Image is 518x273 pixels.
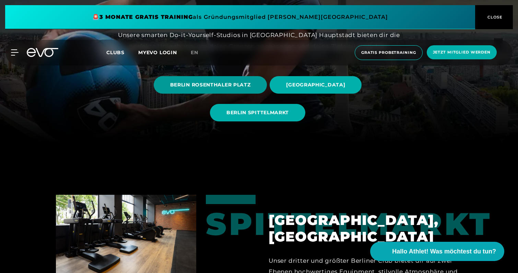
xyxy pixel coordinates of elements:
a: [GEOGRAPHIC_DATA] [270,71,364,99]
span: en [191,49,198,56]
button: CLOSE [475,5,513,29]
span: CLOSE [486,14,503,20]
a: BERLIN ROSENTHALER PLATZ [154,71,270,99]
span: [GEOGRAPHIC_DATA] [286,81,345,88]
h2: [GEOGRAPHIC_DATA], [GEOGRAPHIC_DATA] [269,212,462,245]
a: BERLIN SPITTELMARKT [210,99,308,127]
span: Jetzt Mitglied werden [433,49,491,55]
a: Clubs [106,49,138,56]
span: BERLIN ROSENTHALER PLATZ [170,81,251,88]
a: Jetzt Mitglied werden [425,45,499,60]
a: en [191,49,207,57]
span: Clubs [106,49,125,56]
span: Gratis Probetraining [361,50,416,56]
button: Hallo Athlet! Was möchtest du tun? [370,242,504,261]
span: Hallo Athlet! Was möchtest du tun? [392,247,496,256]
a: Gratis Probetraining [353,45,425,60]
span: BERLIN SPITTELMARKT [226,109,289,116]
a: MYEVO LOGIN [138,49,177,56]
